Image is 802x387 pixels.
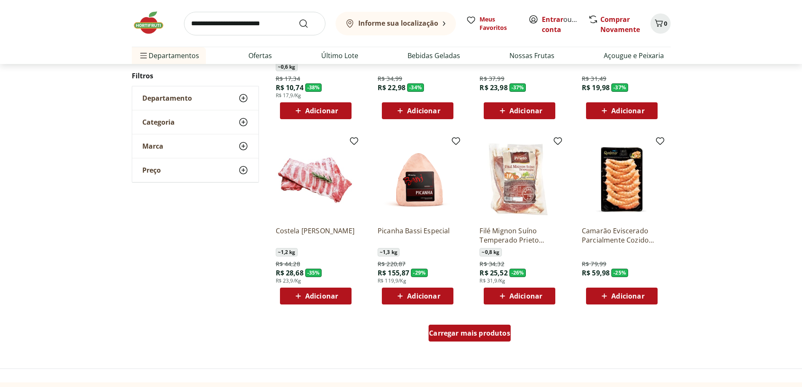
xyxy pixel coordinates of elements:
[139,45,199,66] span: Departamentos
[276,260,300,268] span: R$ 44,28
[611,293,644,299] span: Adicionar
[378,226,458,245] a: Picanha Bassi Especial
[480,226,560,245] a: Filé Mignon Suíno Temperado Prieto Unidade
[582,268,610,278] span: R$ 59,98
[184,12,325,35] input: search
[280,102,352,119] button: Adicionar
[298,19,319,29] button: Submit Search
[407,83,424,92] span: - 34 %
[378,268,409,278] span: R$ 155,87
[378,139,458,219] img: Picanha Bassi Especial
[664,19,667,27] span: 0
[139,45,149,66] button: Menu
[582,260,606,268] span: R$ 79,99
[305,83,322,92] span: - 38 %
[582,226,662,245] a: Camarão Eviscerado Parcialmente Cozido Qualimar 250g
[142,94,192,102] span: Departamento
[280,288,352,304] button: Adicionar
[276,75,300,83] span: R$ 17,34
[142,142,163,150] span: Marca
[484,288,555,304] button: Adicionar
[509,293,542,299] span: Adicionar
[132,10,174,35] img: Hortifruti
[586,288,658,304] button: Adicionar
[276,226,356,245] a: Costela [PERSON_NAME]
[611,107,644,114] span: Adicionar
[582,139,662,219] img: Camarão Eviscerado Parcialmente Cozido Qualimar 250g
[276,278,301,284] span: R$ 23,9/Kg
[582,83,610,92] span: R$ 19,98
[611,269,628,277] span: - 25 %
[378,248,400,256] span: ~ 1,3 kg
[407,293,440,299] span: Adicionar
[132,134,258,158] button: Marca
[407,107,440,114] span: Adicionar
[378,278,406,284] span: R$ 119,9/Kg
[509,269,526,277] span: - 26 %
[276,139,356,219] img: Costela Suína Congelada
[142,166,161,174] span: Preço
[484,102,555,119] button: Adicionar
[378,260,405,268] span: R$ 220,87
[480,248,501,256] span: ~ 0,8 kg
[650,13,671,34] button: Carrinho
[132,67,259,84] h2: Filtros
[480,278,505,284] span: R$ 31,9/Kg
[480,260,504,268] span: R$ 34,32
[466,15,518,32] a: Meus Favoritos
[336,12,456,35] button: Informe sua localização
[382,102,453,119] button: Adicionar
[276,268,304,278] span: R$ 28,68
[429,325,511,345] a: Carregar mais produtos
[305,107,338,114] span: Adicionar
[248,51,272,61] a: Ofertas
[480,139,560,219] img: Filé Mignon Suíno Temperado Prieto Unidade
[378,75,402,83] span: R$ 34,99
[142,118,175,126] span: Categoria
[586,102,658,119] button: Adicionar
[509,107,542,114] span: Adicionar
[480,83,507,92] span: R$ 23,98
[509,83,526,92] span: - 37 %
[276,63,298,71] span: ~ 0,6 kg
[542,14,579,35] span: ou
[358,19,438,28] b: Informe sua localização
[411,269,428,277] span: - 29 %
[305,269,322,277] span: - 35 %
[509,51,554,61] a: Nossas Frutas
[480,15,518,32] span: Meus Favoritos
[276,92,301,99] span: R$ 17,9/Kg
[276,248,298,256] span: ~ 1,2 kg
[604,51,664,61] a: Açougue e Peixaria
[611,83,628,92] span: - 37 %
[132,158,258,182] button: Preço
[276,83,304,92] span: R$ 10,74
[132,86,258,110] button: Departamento
[321,51,358,61] a: Último Lote
[582,75,606,83] span: R$ 31,49
[408,51,460,61] a: Bebidas Geladas
[378,83,405,92] span: R$ 22,98
[542,15,588,34] a: Criar conta
[382,288,453,304] button: Adicionar
[542,15,563,24] a: Entrar
[600,15,640,34] a: Comprar Novamente
[480,268,507,278] span: R$ 25,52
[132,110,258,134] button: Categoria
[429,330,510,336] span: Carregar mais produtos
[480,75,504,83] span: R$ 37,99
[305,293,338,299] span: Adicionar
